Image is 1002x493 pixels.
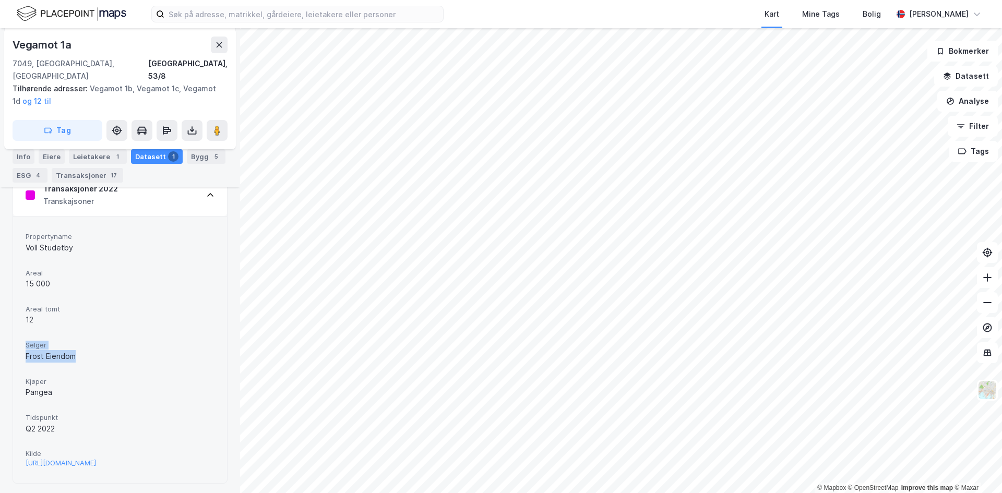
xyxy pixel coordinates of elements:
[13,84,90,93] span: Tilhørende adresser:
[817,484,846,491] a: Mapbox
[949,141,998,162] button: Tags
[950,443,1002,493] div: Kontrollprogram for chat
[131,149,183,164] div: Datasett
[948,116,998,137] button: Filter
[109,170,119,181] div: 17
[765,8,779,20] div: Kart
[901,484,953,491] a: Improve this map
[26,386,214,399] div: Pangea
[26,449,214,458] span: Kilde
[13,149,34,164] div: Info
[934,66,998,87] button: Datasett
[33,170,43,181] div: 4
[977,380,997,400] img: Z
[26,350,214,363] div: Frost Eiendom
[112,151,123,162] div: 1
[168,151,178,162] div: 1
[927,41,998,62] button: Bokmerker
[187,149,225,164] div: Bygg
[148,57,228,82] div: [GEOGRAPHIC_DATA], 53/8
[802,8,840,20] div: Mine Tags
[26,314,214,326] div: 12
[937,91,998,112] button: Analyse
[26,413,214,422] span: Tidspunkt
[26,305,214,314] span: Areal tomt
[43,195,118,208] div: Transkajsoner
[26,459,96,467] button: [URL][DOMAIN_NAME]
[26,341,214,350] span: Selger
[69,149,127,164] div: Leietakere
[13,57,148,82] div: 7049, [GEOGRAPHIC_DATA], [GEOGRAPHIC_DATA]
[164,6,443,22] input: Søk på adresse, matrikkel, gårdeiere, leietakere eller personer
[211,151,221,162] div: 5
[26,278,214,290] div: 15 000
[26,232,214,241] span: Propertyname
[13,120,102,141] button: Tag
[52,168,123,183] div: Transaksjoner
[26,242,214,254] div: Voll Studetby
[13,168,47,183] div: ESG
[13,37,74,53] div: Vegamot 1a
[950,443,1002,493] iframe: Chat Widget
[26,423,214,435] div: Q2 2022
[43,183,118,195] div: Transaksjoner 2022
[26,377,214,386] span: Kjøper
[39,149,65,164] div: Eiere
[863,8,881,20] div: Bolig
[909,8,969,20] div: [PERSON_NAME]
[26,269,214,278] span: Areal
[17,5,126,23] img: logo.f888ab2527a4732fd821a326f86c7f29.svg
[13,82,219,107] div: Vegamot 1b, Vegamot 1c, Vegamot 1d
[848,484,899,491] a: OpenStreetMap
